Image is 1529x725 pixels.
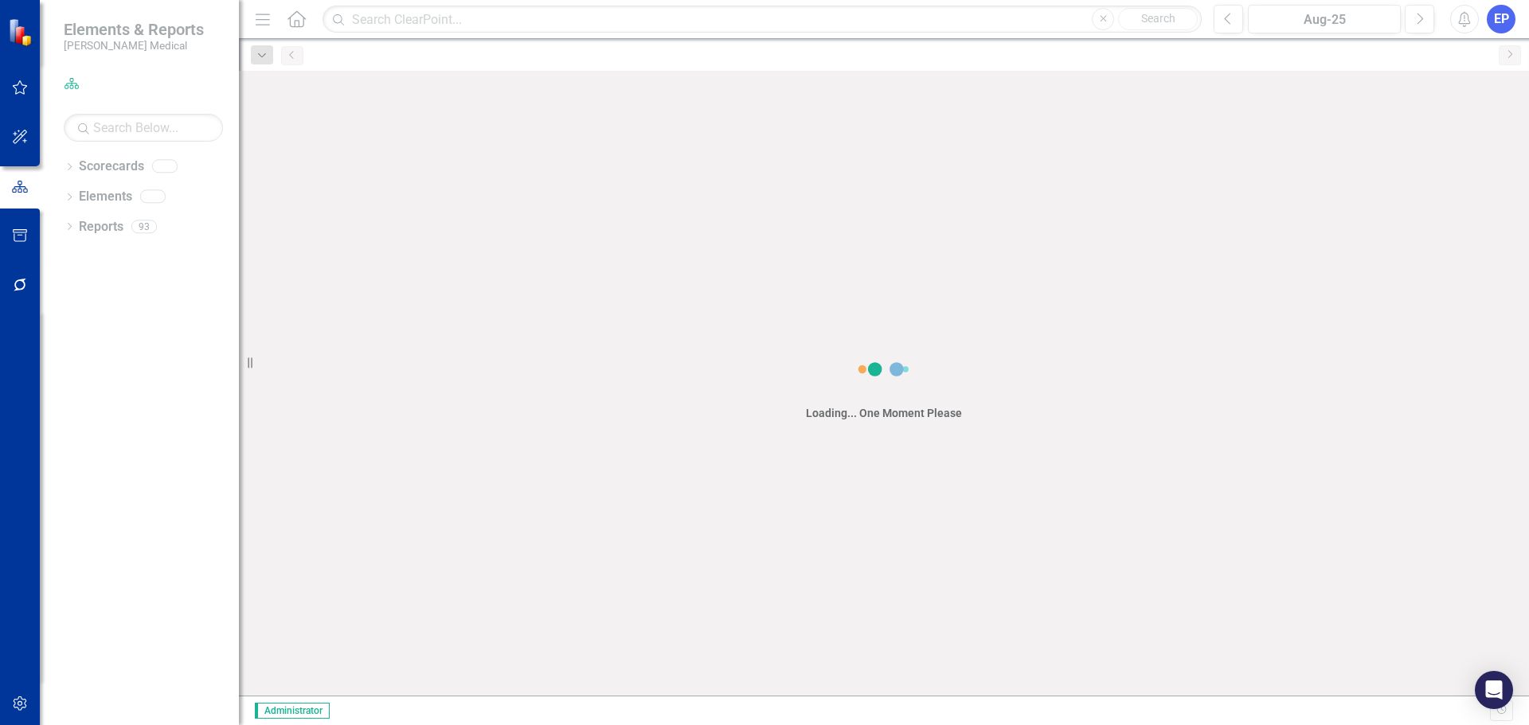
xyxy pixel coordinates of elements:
small: [PERSON_NAME] Medical [64,39,204,52]
span: Administrator [255,703,330,719]
img: ClearPoint Strategy [8,18,36,46]
a: Reports [79,218,123,236]
button: Search [1118,8,1198,30]
div: Aug-25 [1253,10,1395,29]
button: EP [1487,5,1515,33]
button: Aug-25 [1248,5,1401,33]
input: Search ClearPoint... [323,6,1202,33]
a: Scorecards [79,158,144,176]
span: Search [1141,12,1175,25]
div: 93 [131,220,157,233]
div: Loading... One Moment Please [806,405,962,421]
input: Search Below... [64,114,223,142]
a: Elements [79,188,132,206]
span: Elements & Reports [64,20,204,39]
div: Open Intercom Messenger [1475,671,1513,709]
